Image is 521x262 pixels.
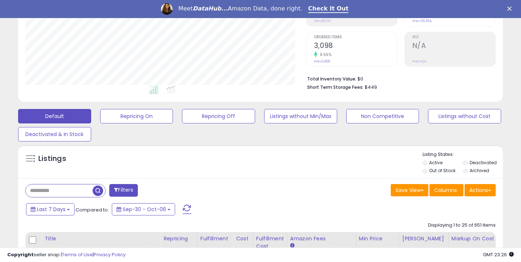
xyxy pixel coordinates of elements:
[94,251,126,258] a: Privacy Policy
[412,59,427,64] small: Prev: N/A
[307,74,490,83] li: $0
[346,109,419,123] button: Non Competitive
[452,235,514,243] div: Markup on Cost
[359,235,396,243] div: Min Price
[161,3,173,15] img: Profile image for Georgie
[178,5,302,12] div: Meet Amazon Data, done right.
[100,109,173,123] button: Repricing On
[423,151,503,158] p: Listing States:
[429,167,456,174] label: Out of Stock
[429,184,463,196] button: Columns
[307,84,364,90] b: Short Term Storage Fees:
[256,235,284,250] div: Fulfillment Cost
[314,42,397,51] h2: 3,098
[465,184,496,196] button: Actions
[507,6,514,11] div: Close
[483,251,514,258] span: 2025-10-14 23:26 GMT
[317,52,332,57] small: 9.55%
[434,187,457,194] span: Columns
[448,232,517,261] th: The percentage added to the cost of goods (COGS) that forms the calculator for Min & Max prices.
[193,5,228,12] i: DataHub...
[412,19,432,23] small: Prev: 65.52%
[200,235,230,243] div: Fulfillment
[45,235,157,243] div: Title
[109,184,137,197] button: Filters
[314,59,330,64] small: Prev: 2,828
[7,252,126,258] div: seller snap | |
[412,42,495,51] h2: N/A
[314,19,331,23] small: Prev: $0.00
[236,235,250,243] div: Cost
[314,35,397,39] span: Ordered Items
[402,235,445,243] div: [PERSON_NAME]
[37,206,65,213] span: Last 7 Days
[112,203,175,215] button: Sep-30 - Oct-06
[38,154,66,164] h5: Listings
[290,235,353,243] div: Amazon Fees
[76,206,109,213] span: Compared to:
[470,160,497,166] label: Deactivated
[412,35,495,39] span: ROI
[391,184,428,196] button: Save View
[365,84,377,91] span: $449
[428,109,501,123] button: Listings without Cost
[62,251,93,258] a: Terms of Use
[7,251,34,258] strong: Copyright
[429,160,442,166] label: Active
[307,76,356,82] b: Total Inventory Value:
[470,167,489,174] label: Archived
[123,206,166,213] span: Sep-30 - Oct-06
[26,203,75,215] button: Last 7 Days
[308,5,349,13] a: Check It Out
[182,109,255,123] button: Repricing Off
[428,222,496,229] div: Displaying 1 to 25 of 651 items
[264,109,337,123] button: Listings without Min/Max
[18,109,91,123] button: Default
[164,235,194,243] div: Repricing
[18,127,91,141] button: Deactivated & In Stock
